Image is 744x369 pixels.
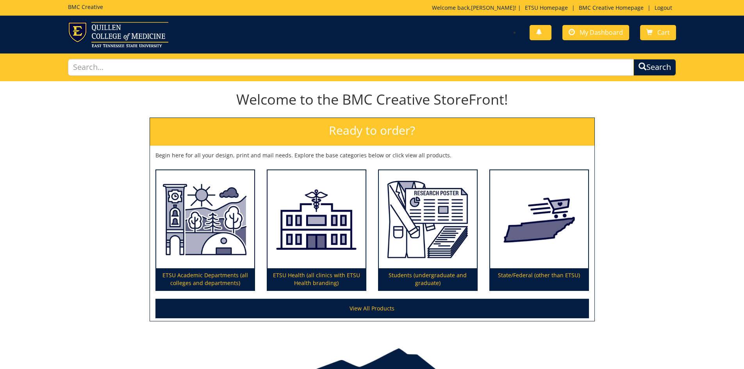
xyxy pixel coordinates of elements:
a: ETSU Health (all clinics with ETSU Health branding) [268,170,366,291]
button: Search [633,59,676,76]
p: Begin here for all your design, print and mail needs. Explore the base categories below or click ... [155,152,589,159]
a: State/Federal (other than ETSU) [490,170,588,291]
img: State/Federal (other than ETSU) [490,170,588,269]
h2: Ready to order? [150,118,594,146]
a: ETSU Homepage [521,4,572,11]
img: ETSU Academic Departments (all colleges and departments) [156,170,254,269]
img: Students (undergraduate and graduate) [379,170,477,269]
h5: BMC Creative [68,4,103,10]
a: Students (undergraduate and graduate) [379,170,477,291]
a: BMC Creative Homepage [575,4,648,11]
p: ETSU Health (all clinics with ETSU Health branding) [268,268,366,290]
a: My Dashboard [562,25,629,40]
a: Cart [640,25,676,40]
img: ETSU Health (all clinics with ETSU Health branding) [268,170,366,269]
img: ETSU logo [68,22,168,47]
a: [PERSON_NAME] [471,4,515,11]
input: Search... [68,59,634,76]
span: My Dashboard [580,28,623,37]
a: ETSU Academic Departments (all colleges and departments) [156,170,254,291]
p: Students (undergraduate and graduate) [379,268,477,290]
p: ETSU Academic Departments (all colleges and departments) [156,268,254,290]
a: View All Products [155,299,589,318]
h1: Welcome to the BMC Creative StoreFront! [150,92,595,107]
span: Cart [657,28,670,37]
p: Welcome back, ! | | | [432,4,676,12]
a: Logout [651,4,676,11]
p: State/Federal (other than ETSU) [490,268,588,290]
